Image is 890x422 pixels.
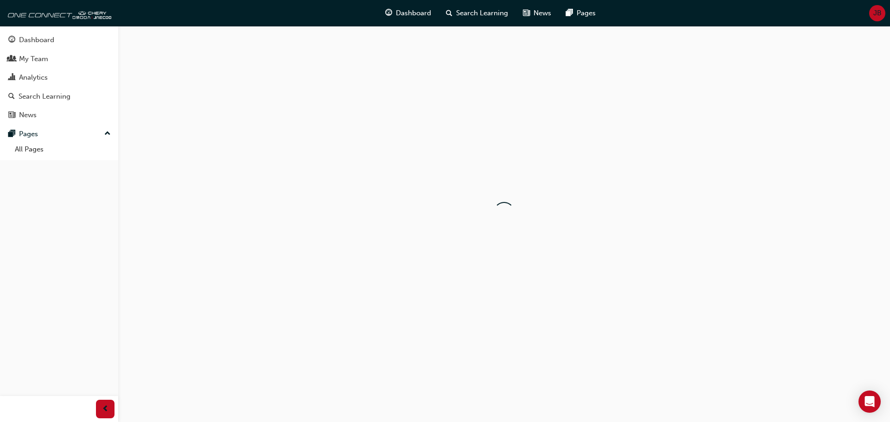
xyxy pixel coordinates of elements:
span: Dashboard [396,8,431,19]
div: Dashboard [19,35,54,45]
div: Pages [19,129,38,139]
img: oneconnect [5,4,111,22]
button: DashboardMy TeamAnalyticsSearch LearningNews [4,30,114,126]
span: search-icon [446,7,452,19]
span: pages-icon [8,130,15,139]
span: chart-icon [8,74,15,82]
div: News [19,110,37,120]
span: up-icon [104,128,111,140]
button: JB [869,5,885,21]
a: pages-iconPages [559,4,603,23]
span: guage-icon [8,36,15,44]
span: prev-icon [102,403,109,415]
a: Dashboard [4,31,114,49]
div: Analytics [19,72,48,83]
div: Open Intercom Messenger [858,391,881,413]
a: My Team [4,50,114,68]
span: people-icon [8,55,15,63]
span: news-icon [523,7,530,19]
span: search-icon [8,93,15,101]
span: Search Learning [456,8,508,19]
a: guage-iconDashboard [378,4,439,23]
div: My Team [19,54,48,64]
button: Pages [4,126,114,143]
span: Pages [577,8,596,19]
a: Analytics [4,69,114,86]
span: News [534,8,551,19]
span: pages-icon [566,7,573,19]
a: search-iconSearch Learning [439,4,515,23]
span: JB [873,8,882,19]
div: Search Learning [19,91,70,102]
a: Search Learning [4,88,114,105]
span: news-icon [8,111,15,120]
a: News [4,107,114,124]
a: All Pages [11,142,114,157]
a: news-iconNews [515,4,559,23]
span: guage-icon [385,7,392,19]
